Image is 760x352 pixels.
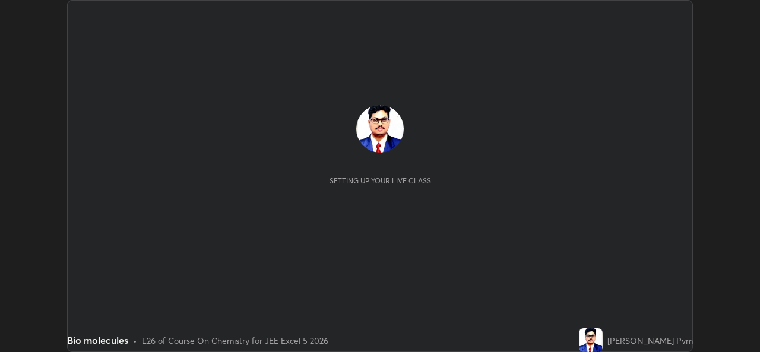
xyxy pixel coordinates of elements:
div: L26 of Course On Chemistry for JEE Excel 5 2026 [142,334,328,347]
div: • [133,334,137,347]
img: aac4110866d7459b93fa02c8e4758a58.jpg [579,328,603,352]
img: aac4110866d7459b93fa02c8e4758a58.jpg [356,105,404,153]
div: Setting up your live class [330,176,431,185]
div: Bio molecules [67,333,128,347]
div: [PERSON_NAME] Pvm [607,334,693,347]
